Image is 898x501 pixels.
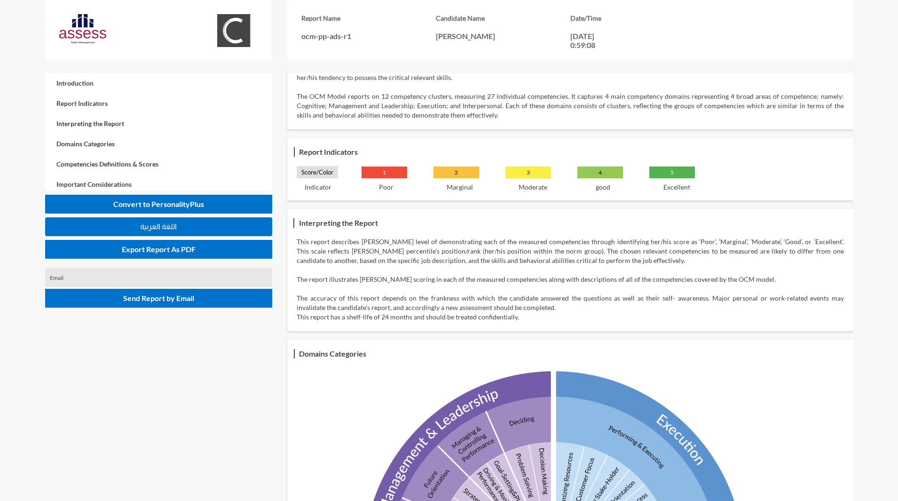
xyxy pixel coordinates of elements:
h3: Report Indicators [297,145,360,159]
p: 3 [505,167,551,178]
a: Competencies Definitions & Scores [45,154,272,174]
h3: Date/Time [570,14,705,22]
p: Indicator [305,183,331,191]
a: Important Considerations [45,174,272,194]
h3: Domains Categories [297,347,369,360]
span: اللغة العربية [140,223,177,231]
p: Marginal [447,183,473,191]
img: OCM.svg [210,14,257,47]
p: This report has a shelf-life of 24 months and should be treated confidentially. [297,312,843,322]
p: The report illustrates [PERSON_NAME] scoring in each of the measured competencies along with desc... [297,275,843,284]
h3: Interpreting the Report [297,216,380,230]
span: Convert to PersonalityPlus [113,199,204,208]
button: اللغة العربية [45,217,272,236]
p: Poor [379,183,394,191]
p: [DATE] 0:59:08 [570,32,613,49]
h3: Candidate Name [436,14,570,22]
a: Interpreting the Report [45,113,272,134]
p: Excellent [663,183,690,191]
p: 4 [577,167,623,178]
p: The OCM Model reports on 12 competency clusters, measuring 27 individual competencies. It capture... [297,92,843,120]
img: AssessLogoo.svg [59,14,106,44]
p: [PERSON_NAME] [436,32,570,40]
p: Score/Color [297,166,338,178]
a: Report Indicators [45,93,272,113]
p: 2 [433,167,479,178]
a: Introduction [45,73,272,93]
h3: Report Name [301,14,436,22]
button: Send Report by Email [45,289,272,308]
button: Export Report As PDF [45,240,272,259]
p: The accuracy of this report depends on the frankness with which the candidate answered the questi... [297,294,843,312]
p: This report describes [PERSON_NAME] level of demonstrating each of the measured competencies thro... [297,237,843,265]
span: Export Report As PDF [122,245,196,254]
p: 5 [649,167,695,178]
p: Moderate [519,183,547,191]
button: Convert to PersonalityPlus [45,195,272,214]
a: Domains Categories [45,134,272,154]
p: ocm-pp-ads-r1 [301,32,436,40]
span: Send Report by Email [123,294,194,302]
p: 1 [362,167,407,178]
p: good [596,183,610,191]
